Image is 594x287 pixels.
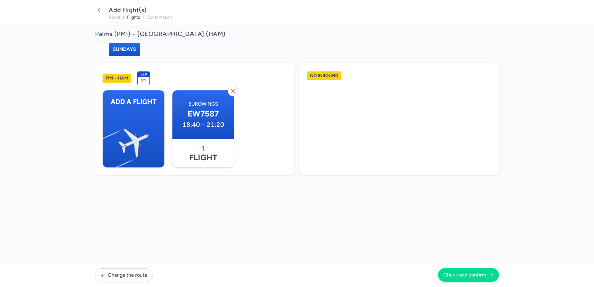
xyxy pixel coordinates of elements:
[109,15,121,20] button: route
[103,90,165,168] button: Add a flightPlane Illustration
[438,268,499,282] button: Check and confirm
[307,71,341,80] h1: No inbound
[141,78,146,84] span: 21
[202,144,205,153] span: 1
[103,74,131,83] h1: PMI > HAM
[113,46,136,52] span: Sundays
[50,92,155,189] img: Plane Illustration
[95,268,153,282] button: Change the route
[147,15,172,20] button: confirmation
[103,90,164,113] span: Add a flight
[95,25,499,43] h2: Palma (PMI) – [GEOGRAPHIC_DATA] (HAM)
[443,272,486,278] span: Check and confirm
[108,272,147,278] span: Change the route
[127,15,140,20] button: flights
[177,101,229,107] span: Eurowings
[177,121,229,128] time: 18:40 – 21:20
[172,90,234,168] button: EurowingsEW758718:40 – 21:201flight
[177,109,229,119] span: EW7587
[172,139,234,168] span: flight
[109,6,147,14] span: Add flight(s)
[140,72,147,76] span: Sep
